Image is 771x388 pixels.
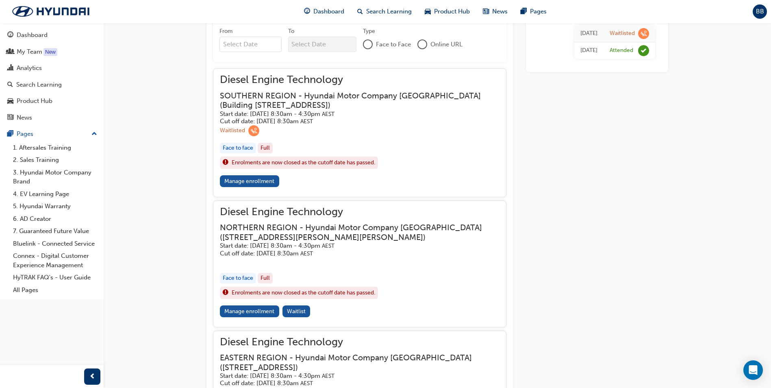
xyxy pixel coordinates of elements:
h5: Start date: [DATE] 8:30am - 4:30pm [220,110,486,118]
span: learningRecordVerb_WAITLIST-icon [248,125,259,136]
a: 2. Sales Training [10,154,100,166]
a: Manage enrollment [220,305,279,317]
span: Enrolments are now closed as the cutoff date has passed. [232,288,375,298]
span: exclaim-icon [223,288,228,298]
a: news-iconNews [476,3,514,20]
span: Dashboard [313,7,344,16]
a: 3. Hyundai Motor Company Brand [10,166,100,188]
button: Diesel Engine TechnologySOUTHERN REGION - Hyundai Motor Company [GEOGRAPHIC_DATA](Building [STREE... [220,75,500,190]
a: guage-iconDashboard [298,3,351,20]
div: Pages [17,129,33,139]
span: Diesel Engine Technology [220,338,500,347]
div: From [219,27,232,35]
span: Australian Eastern Standard Time AEST [322,373,334,379]
div: Type [363,27,375,35]
a: Bluelink - Connected Service [10,238,100,250]
input: From [219,37,282,52]
a: Manage enrollment [220,175,279,187]
a: Analytics [3,61,100,76]
button: BB [753,4,767,19]
span: news-icon [483,7,489,17]
h5: Cut off date: [DATE] 8:30am [220,118,486,125]
div: Analytics [17,63,42,73]
div: Dashboard [17,31,48,40]
span: guage-icon [304,7,310,17]
span: guage-icon [7,32,13,39]
span: Australian Eastern Standard Time AEST [300,250,313,257]
span: Australian Eastern Standard Time AEST [322,111,334,118]
img: Trak [4,3,98,20]
span: car-icon [425,7,431,17]
a: Search Learning [3,77,100,92]
span: Enrolments are now closed as the cutoff date has passed. [232,158,375,168]
div: Product Hub [17,96,52,106]
h3: EASTERN REGION - Hyundai Motor Company [GEOGRAPHIC_DATA] ( [STREET_ADDRESS] ) [220,353,486,372]
span: Australian Eastern Standard Time AEST [300,118,313,125]
span: News [492,7,508,16]
div: Fri Aug 22 2025 14:51:32 GMT+1000 (Australian Eastern Standard Time) [580,29,597,38]
span: search-icon [7,81,13,89]
button: Pages [3,126,100,142]
button: Waitlist [282,305,311,317]
div: Search Learning [16,80,62,89]
span: prev-icon [89,372,96,382]
span: Online URL [430,40,463,49]
input: To [288,37,357,52]
span: Australian Eastern Standard Time AEST [300,380,313,387]
a: My Team [3,44,100,59]
span: Diesel Engine Technology [220,207,500,217]
div: Face to face [220,273,256,284]
div: Attended [610,47,633,54]
span: news-icon [7,114,13,122]
a: 6. AD Creator [10,213,100,225]
div: To [288,27,294,35]
span: learningRecordVerb_WAITLIST-icon [638,28,649,39]
span: Australian Eastern Standard Time AEST [322,242,334,249]
h5: Start date: [DATE] 8:30am - 4:30pm [220,242,486,250]
h5: Cut off date: [DATE] 8:30am [220,379,486,387]
a: All Pages [10,284,100,296]
span: pages-icon [7,131,13,138]
div: Full [258,143,273,154]
span: learningRecordVerb_ATTEND-icon [638,45,649,56]
a: search-iconSearch Learning [351,3,418,20]
span: Diesel Engine Technology [220,75,500,85]
span: chart-icon [7,65,13,72]
span: up-icon [91,129,97,140]
div: Waitlisted [610,30,635,37]
a: Connex - Digital Customer Experience Management [10,250,100,271]
h3: NORTHERN REGION - Hyundai Motor Company [GEOGRAPHIC_DATA] ( [STREET_ADDRESS][PERSON_NAME][PERSON_... [220,223,486,242]
span: Face to Face [376,40,411,49]
div: Thu Jun 22 2017 07:00:00 GMT+1000 (Australian Eastern Standard Time) [580,46,597,55]
span: Search Learning [366,7,412,16]
div: My Team [17,47,42,57]
span: Product Hub [434,7,470,16]
a: News [3,110,100,125]
span: Pages [530,7,547,16]
h3: SOUTHERN REGION - Hyundai Motor Company [GEOGRAPHIC_DATA] ( Building [STREET_ADDRESS] ) [220,91,486,110]
a: 1. Aftersales Training [10,142,100,154]
a: 5. Hyundai Warranty [10,200,100,213]
a: Dashboard [3,28,100,43]
h5: Cut off date: [DATE] 8:30am [220,250,486,257]
span: Waitlist [287,308,306,315]
div: Waitlisted [220,127,245,135]
h5: Start date: [DATE] 8:30am - 4:30pm [220,372,486,380]
span: BB [756,7,764,16]
a: car-iconProduct Hub [418,3,476,20]
span: pages-icon [521,7,527,17]
div: Tooltip anchor [43,48,57,56]
a: 7. Guaranteed Future Value [10,225,100,238]
span: car-icon [7,98,13,105]
button: Diesel Engine TechnologyNORTHERN REGION - Hyundai Motor Company [GEOGRAPHIC_DATA]([STREET_ADDRESS... [220,207,500,320]
div: Full [258,273,273,284]
span: search-icon [357,7,363,17]
a: pages-iconPages [514,3,553,20]
a: HyTRAK FAQ's - User Guide [10,271,100,284]
span: people-icon [7,48,13,56]
div: News [17,113,32,122]
a: 4. EV Learning Page [10,188,100,201]
a: Product Hub [3,94,100,109]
